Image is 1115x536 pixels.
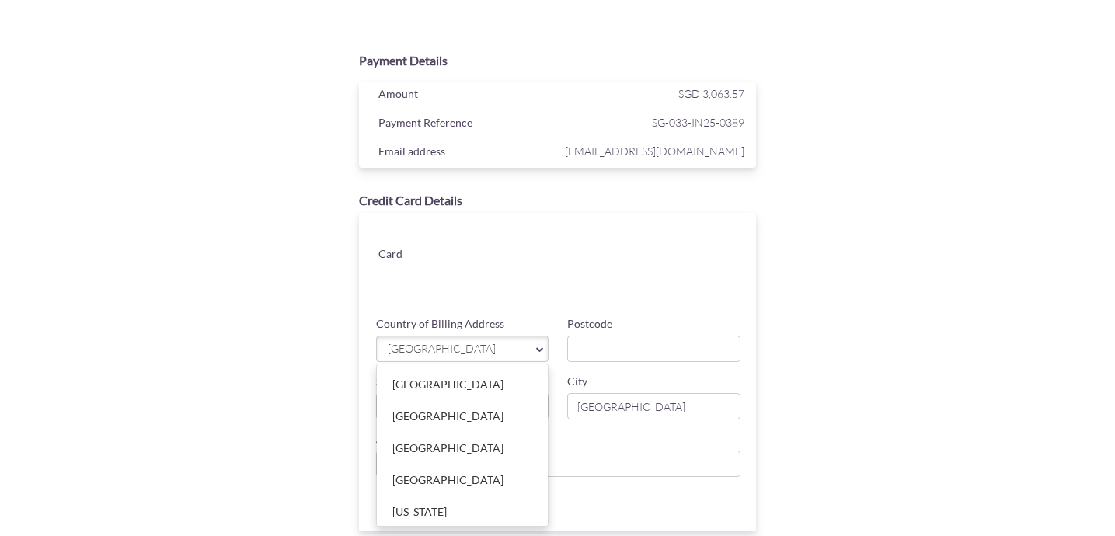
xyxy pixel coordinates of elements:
[567,374,587,389] label: City
[377,401,549,432] a: [GEOGRAPHIC_DATA]
[610,263,742,291] iframe: Secure card security code input frame
[386,341,524,357] span: [GEOGRAPHIC_DATA]
[367,113,562,136] div: Payment Reference
[359,192,757,210] div: Credit Card Details
[367,244,464,267] div: Card
[476,263,608,291] iframe: Secure card expiration date input frame
[377,433,549,464] a: [GEOGRAPHIC_DATA]
[561,141,744,161] span: [EMAIL_ADDRESS][DOMAIN_NAME]
[377,369,549,400] a: [GEOGRAPHIC_DATA]
[678,87,744,100] span: SGD 3,063.57
[367,141,562,165] div: Email address
[476,228,742,256] iframe: Secure card number input frame
[377,496,549,527] a: [US_STATE]
[367,84,562,107] div: Amount
[359,52,757,70] div: Payment Details
[567,316,612,332] label: Postcode
[376,316,504,332] label: Country of Billing Address
[377,465,549,496] a: [GEOGRAPHIC_DATA]
[376,336,549,362] a: [GEOGRAPHIC_DATA]
[561,113,744,132] span: SG-033-IN25-0389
